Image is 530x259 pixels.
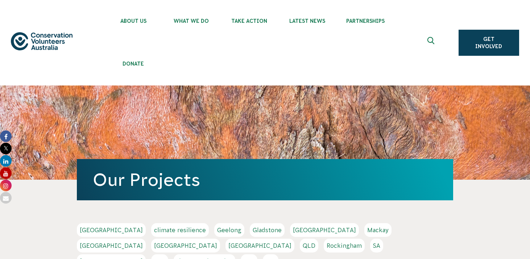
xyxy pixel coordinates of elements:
[162,18,220,24] span: What We Do
[336,18,394,24] span: Partnerships
[423,34,440,51] button: Expand search box Close search box
[93,170,200,189] a: Our Projects
[370,239,383,252] a: SA
[225,239,294,252] a: [GEOGRAPHIC_DATA]
[459,30,519,56] a: Get Involved
[104,61,162,67] span: Donate
[151,239,220,252] a: [GEOGRAPHIC_DATA]
[11,32,73,50] img: logo.svg
[151,223,209,237] a: climate resilience
[220,18,278,24] span: Take Action
[77,239,146,252] a: [GEOGRAPHIC_DATA]
[427,37,436,49] span: Expand search box
[214,223,244,237] a: Geelong
[104,18,162,24] span: About Us
[250,223,285,237] a: Gladstone
[278,18,336,24] span: Latest News
[77,223,146,237] a: [GEOGRAPHIC_DATA]
[364,223,392,237] a: Mackay
[324,239,365,252] a: Rockingham
[290,223,359,237] a: [GEOGRAPHIC_DATA]
[300,239,318,252] a: QLD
